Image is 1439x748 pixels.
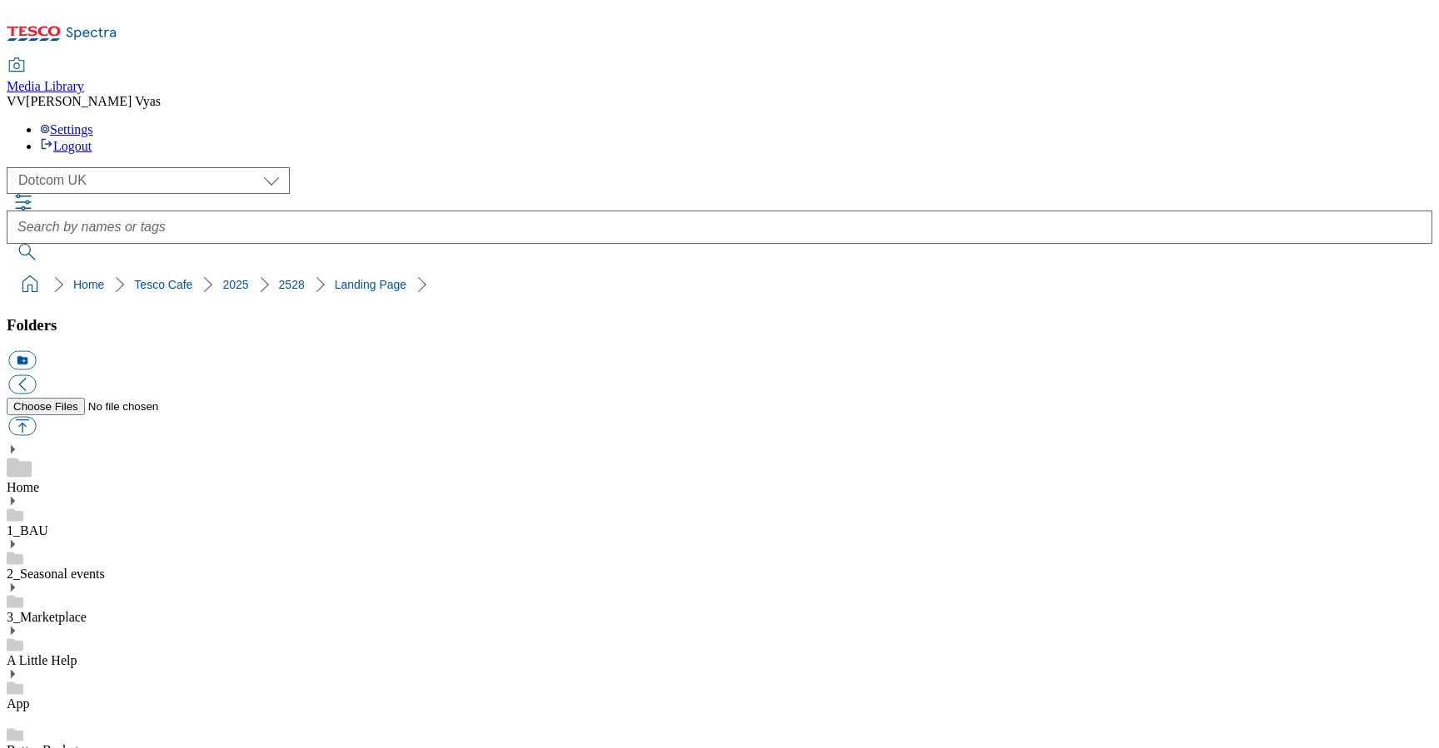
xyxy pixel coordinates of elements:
a: home [17,271,43,298]
a: App [7,696,30,711]
a: Logout [40,139,92,153]
a: Settings [40,122,93,136]
a: A Little Help [7,653,77,667]
a: 2528 [279,278,305,291]
a: Tesco Cafe [134,278,192,291]
input: Search by names or tags [7,211,1432,244]
a: Landing Page [335,278,406,291]
a: Home [7,480,39,494]
a: Home [73,278,104,291]
nav: breadcrumb [7,269,1432,300]
a: 1_BAU [7,523,48,537]
h3: Folders [7,316,1432,334]
span: [PERSON_NAME] Vyas [26,94,161,108]
a: 3_Marketplace [7,610,87,624]
a: 2025 [222,278,248,291]
span: Media Library [7,79,84,93]
a: Media Library [7,59,84,94]
a: 2_Seasonal events [7,567,105,581]
span: VV [7,94,26,108]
